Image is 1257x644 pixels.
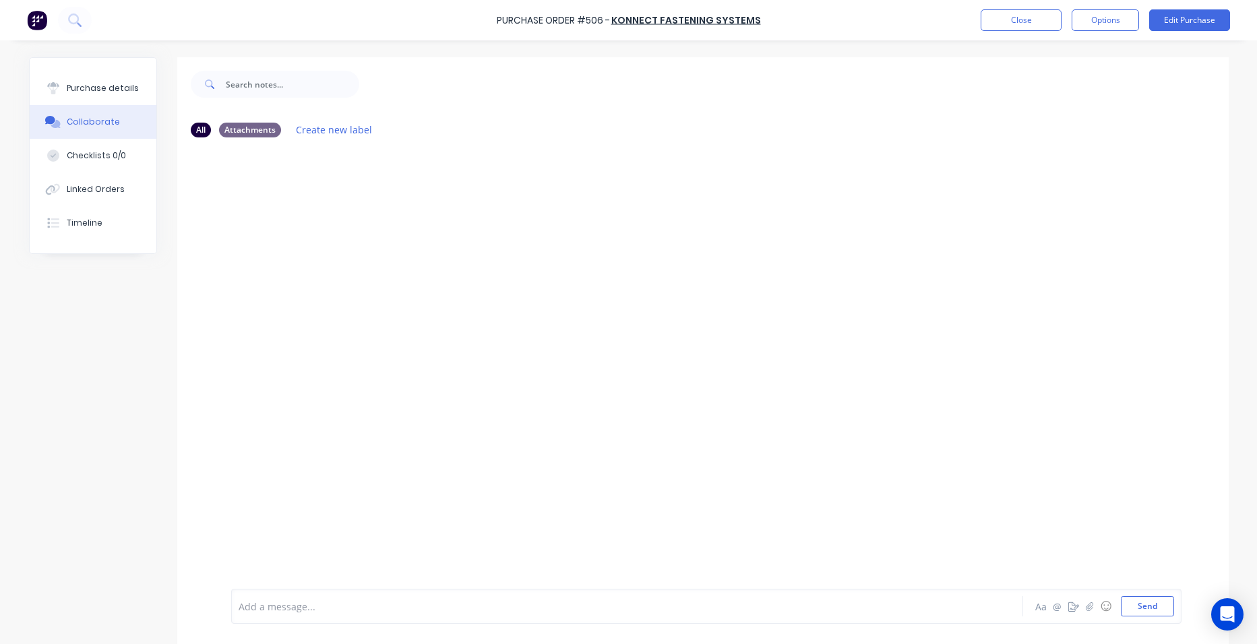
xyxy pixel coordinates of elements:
button: Linked Orders [30,172,156,206]
a: Konnect Fastening Systems [611,13,761,27]
button: Checklists 0/0 [30,139,156,172]
button: Aa [1033,598,1049,614]
div: Timeline [67,217,102,229]
button: Options [1072,9,1139,31]
button: ☺ [1098,598,1114,614]
button: @ [1049,598,1066,614]
button: Edit Purchase [1149,9,1230,31]
button: Create new label [289,121,379,139]
div: Open Intercom Messenger [1211,598,1244,631]
button: Close [981,9,1062,31]
button: Purchase details [30,71,156,105]
button: Send [1121,596,1174,616]
img: Factory [27,10,47,30]
div: Purchase Order #506 - [497,13,610,28]
div: Attachments [219,123,281,137]
button: Collaborate [30,105,156,139]
div: Collaborate [67,116,120,128]
button: Timeline [30,206,156,240]
input: Search notes... [226,71,359,98]
div: Checklists 0/0 [67,150,126,162]
div: Linked Orders [67,183,125,195]
div: Purchase details [67,82,139,94]
div: All [191,123,211,137]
